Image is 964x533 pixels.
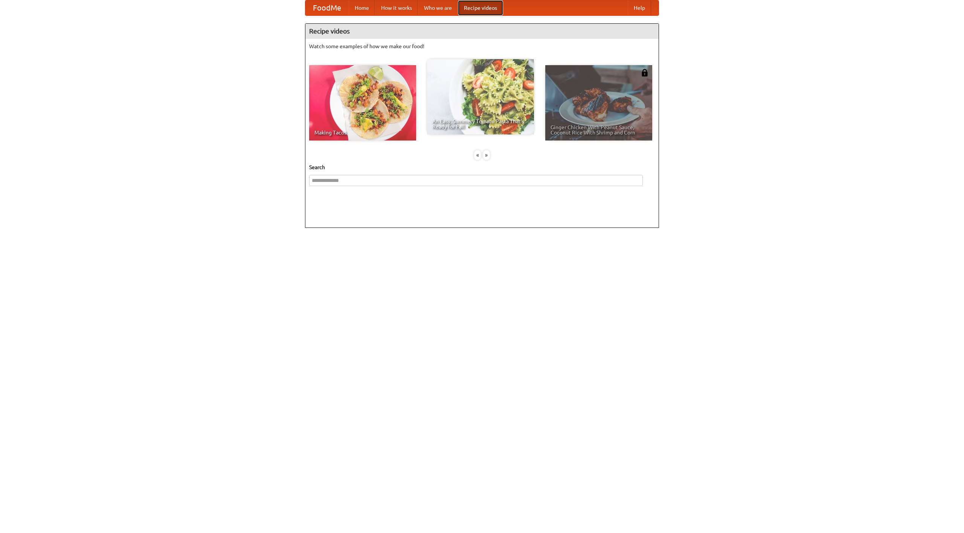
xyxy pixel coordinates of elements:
h5: Search [309,163,655,171]
a: FoodMe [305,0,349,15]
span: An Easy, Summery Tomato Pasta That's Ready for Fall [432,119,529,129]
a: Recipe videos [458,0,503,15]
div: « [474,150,481,160]
div: » [483,150,490,160]
a: An Easy, Summery Tomato Pasta That's Ready for Fall [427,59,534,134]
a: Help [628,0,651,15]
p: Watch some examples of how we make our food! [309,43,655,50]
a: Who we are [418,0,458,15]
a: Home [349,0,375,15]
a: Making Tacos [309,65,416,141]
a: How it works [375,0,418,15]
h4: Recipe videos [305,24,659,39]
span: Making Tacos [314,130,411,135]
img: 483408.png [641,69,648,76]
